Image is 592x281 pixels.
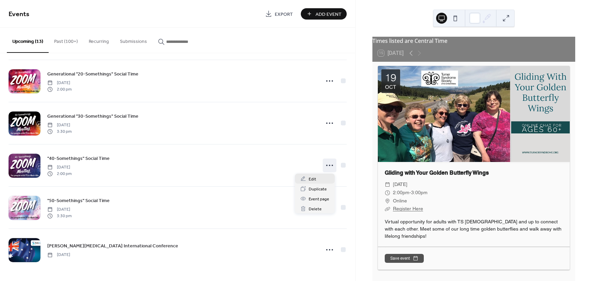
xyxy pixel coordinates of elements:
[47,112,138,120] a: Generational "30-Somethings" Social Time
[309,206,322,213] span: Delete
[385,205,390,213] div: ​
[385,197,390,205] div: ​
[47,70,138,78] a: Generational "20-Somethings" Social Time
[47,207,72,213] span: [DATE]
[47,243,178,250] span: [PERSON_NAME][MEDICAL_DATA] International Conference
[9,8,29,21] span: Events
[114,28,152,52] button: Submissions
[47,213,72,219] span: 3:30 pm
[47,197,110,204] span: "50-Somethings" Social Time
[47,113,138,120] span: Generational "30-Somethings" Social Time
[409,189,411,197] span: -
[385,73,396,83] div: 19
[47,242,178,250] a: [PERSON_NAME][MEDICAL_DATA] International Conference
[47,171,72,177] span: 2:00 pm
[47,71,138,78] span: Generational "20-Somethings" Social Time
[47,197,110,204] a: "50-Somethings" Social Time
[47,164,72,171] span: [DATE]
[411,189,428,197] span: 3:00pm
[378,218,570,240] div: Virtual opportunity for adults with TS [DEMOGRAPHIC_DATA] and up to connect with each other. Meet...
[47,252,70,258] span: [DATE]
[385,254,424,263] button: Save event
[47,80,72,86] span: [DATE]
[47,128,72,134] span: 3:30 pm
[393,189,409,197] span: 2:00pm
[260,8,298,20] a: Export
[393,180,407,189] span: [DATE]
[393,197,407,205] span: Online
[275,11,293,18] span: Export
[7,28,49,53] button: Upcoming (13)
[47,154,110,162] a: "40-Somethings" Social Time
[309,196,329,203] span: Event page
[49,28,83,52] button: Past (100+)
[385,180,390,189] div: ​
[372,37,575,45] div: Times listed are Central Time
[385,84,396,90] div: Oct
[316,11,342,18] span: Add Event
[47,86,72,92] span: 2:00 pm
[309,186,327,193] span: Duplicate
[309,176,316,183] span: Edit
[385,169,489,176] a: Gliding with Your Golden Butterfly Wings
[47,155,110,162] span: "40-Somethings" Social Time
[393,206,423,211] a: Register Here
[385,189,390,197] div: ​
[83,28,114,52] button: Recurring
[301,8,347,20] button: Add Event
[47,122,72,128] span: [DATE]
